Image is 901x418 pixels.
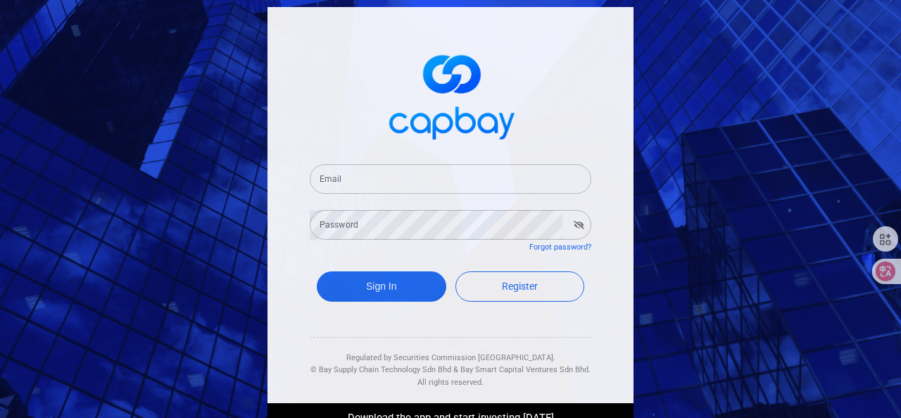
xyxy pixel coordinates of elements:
span: © Bay Supply Chain Technology Sdn Bhd [310,365,451,374]
button: Sign In [317,271,446,302]
a: Register [455,271,585,302]
img: logo [380,42,521,147]
a: Forgot password? [529,242,591,252]
span: Bay Smart Capital Ventures Sdn Bhd. [460,365,591,374]
div: Regulated by Securities Commission [GEOGRAPHIC_DATA]. & All rights reserved. [310,338,591,389]
span: Register [502,281,538,292]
